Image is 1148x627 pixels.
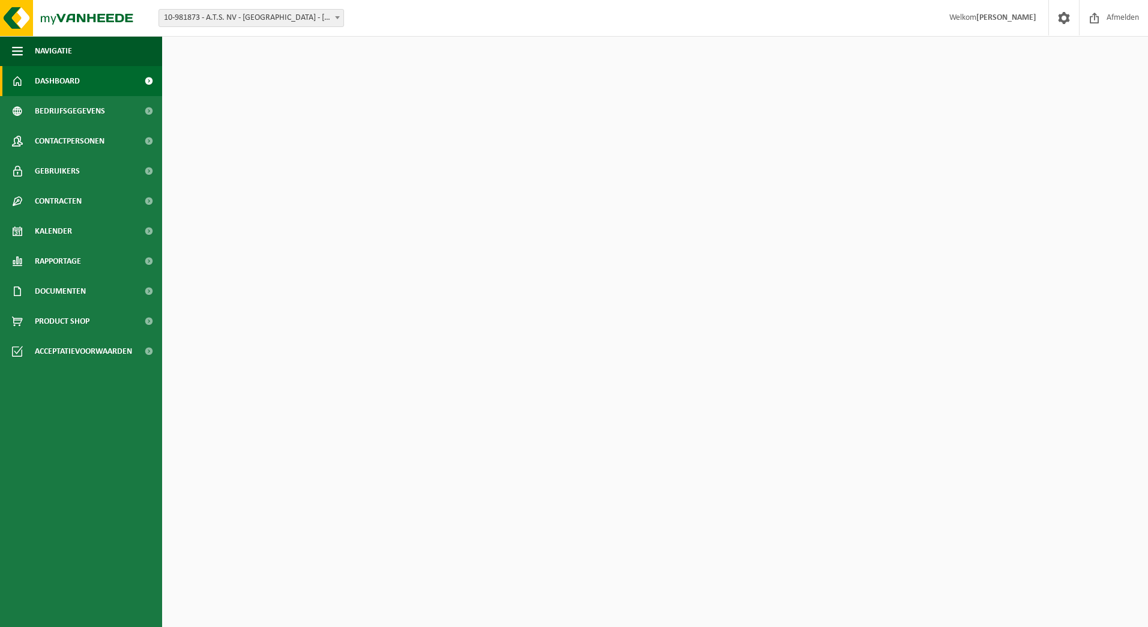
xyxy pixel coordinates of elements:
[35,276,86,306] span: Documenten
[35,306,89,336] span: Product Shop
[35,156,80,186] span: Gebruikers
[35,336,132,366] span: Acceptatievoorwaarden
[35,126,104,156] span: Contactpersonen
[35,216,72,246] span: Kalender
[35,246,81,276] span: Rapportage
[976,13,1036,22] strong: [PERSON_NAME]
[159,9,344,27] span: 10-981873 - A.T.S. NV - LANGERBRUGGE - GENT
[35,186,82,216] span: Contracten
[35,96,105,126] span: Bedrijfsgegevens
[159,10,343,26] span: 10-981873 - A.T.S. NV - LANGERBRUGGE - GENT
[35,66,80,96] span: Dashboard
[35,36,72,66] span: Navigatie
